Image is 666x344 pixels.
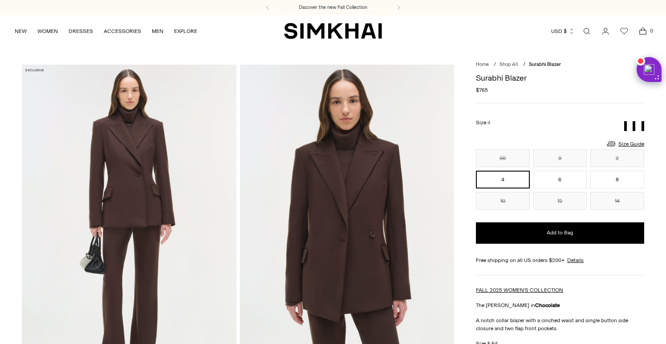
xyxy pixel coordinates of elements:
a: SIMKHAI [284,22,382,40]
button: 10 [476,192,529,210]
span: 4 [487,120,490,126]
div: / [494,61,496,69]
a: WOMEN [37,21,58,41]
a: DRESSES [69,21,93,41]
span: 0 [647,27,655,35]
div: Free shipping on all US orders $200+ [476,256,644,264]
p: The [PERSON_NAME] in [476,301,644,309]
button: 2 [590,149,644,167]
button: 6 [533,171,587,188]
a: Open search modal [578,22,596,40]
label: Size: [476,119,490,127]
button: 4 [476,171,529,188]
p: A notch collar blazer with a cinched waist and single button side closure and two flap front pock... [476,316,644,332]
button: 00 [476,149,529,167]
a: Shop All [499,61,518,67]
a: MEN [152,21,163,41]
a: ACCESSORIES [104,21,141,41]
nav: breadcrumbs [476,61,644,69]
a: Size Guide [606,138,644,149]
div: / [523,61,525,69]
a: EXPLORE [174,21,197,41]
a: Details [567,256,584,264]
h1: Surabhi Blazer [476,74,644,82]
button: 14 [590,192,644,210]
span: Add to Bag [547,229,573,237]
span: Surabhi Blazer [529,61,561,67]
a: Open cart modal [634,22,652,40]
a: FALL 2025 WOMEN'S COLLECTION [476,287,563,293]
a: Go to the account page [597,22,614,40]
button: 12 [533,192,587,210]
a: Home [476,61,489,67]
button: 8 [590,171,644,188]
button: Add to Bag [476,222,644,244]
button: 0 [533,149,587,167]
a: Wishlist [615,22,633,40]
a: Discover the new Fall Collection [299,4,367,11]
strong: Chocolate [535,302,560,308]
button: USD $ [551,21,575,41]
span: $765 [476,86,488,94]
a: NEW [15,21,27,41]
